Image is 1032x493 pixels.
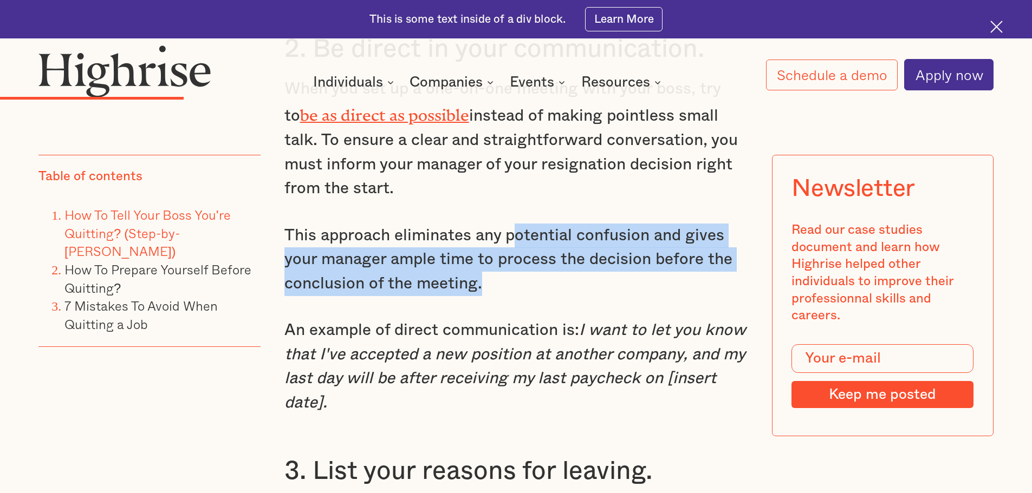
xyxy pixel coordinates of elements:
[410,76,497,89] div: Companies
[313,76,383,89] div: Individuals
[284,318,748,415] p: An example of direct communication is:
[64,259,251,298] a: How To Prepare Yourself Before Quitting?
[990,21,1003,33] img: Cross icon
[904,59,994,90] a: Apply now
[766,60,898,90] a: Schedule a demo
[581,76,664,89] div: Resources
[369,12,566,27] div: This is some text inside of a div block.
[284,77,748,201] p: When you set up a one-on-one meeting with your boss, try to instead of making pointless small tal...
[38,168,142,186] div: Table of contents
[791,344,973,408] form: Modal Form
[791,222,973,325] div: Read our case studies document and learn how Highrise helped other individuals to improve their p...
[313,76,397,89] div: Individuals
[581,76,650,89] div: Resources
[791,174,915,202] div: Newsletter
[791,344,973,373] input: Your e-mail
[510,76,554,89] div: Events
[284,322,746,411] em: I want to let you know that I've accepted a new position at another company, and my last day will...
[410,76,483,89] div: Companies
[300,106,469,116] a: be as direct as possible
[64,295,218,334] a: 7 Mistakes To Avoid When Quitting a Job
[284,455,748,488] h3: 3. List your reasons for leaving.
[38,45,211,97] img: Highrise logo
[64,205,231,261] a: How To Tell Your Boss You're Quitting? (Step-by-[PERSON_NAME])
[585,7,663,31] a: Learn More
[510,76,568,89] div: Events
[791,381,973,408] input: Keep me posted
[284,224,748,296] p: This approach eliminates any potential confusion and gives your manager ample time to process the...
